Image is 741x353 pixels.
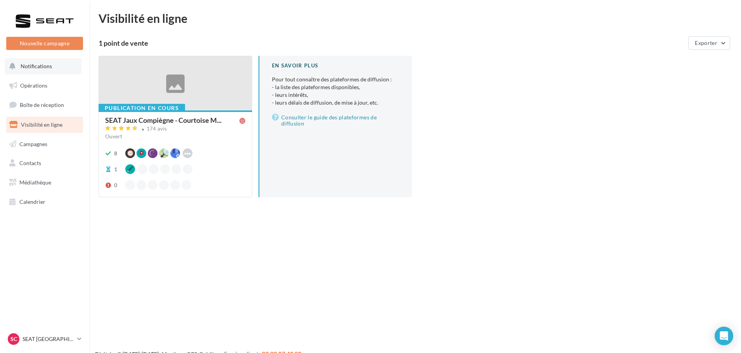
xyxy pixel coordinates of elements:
[272,76,400,107] p: Pour tout connaître des plateformes de diffusion :
[5,77,85,94] a: Opérations
[5,117,85,133] a: Visibilité en ligne
[5,174,85,191] a: Médiathèque
[5,136,85,152] a: Campagnes
[114,181,117,189] div: 0
[20,102,64,108] span: Boîte de réception
[114,165,117,173] div: 1
[5,194,85,210] a: Calendrier
[5,155,85,171] a: Contacts
[695,40,717,46] span: Exporter
[99,40,685,46] div: 1 point de vente
[19,198,45,205] span: Calendrier
[105,133,122,139] span: Ouvert
[105,125,246,134] a: 174 avis
[5,96,85,113] a: Boîte de réception
[10,335,17,343] span: SC
[19,179,51,186] span: Médiathèque
[99,12,732,24] div: Visibilité en ligne
[21,121,62,128] span: Visibilité en ligne
[105,117,222,124] span: SEAT Jaux Compiègne - Courtoise M...
[6,332,83,346] a: SC SEAT [GEOGRAPHIC_DATA]
[6,37,83,50] button: Nouvelle campagne
[99,104,185,112] div: Publication en cours
[147,126,167,131] div: 174 avis
[19,140,47,147] span: Campagnes
[20,82,47,89] span: Opérations
[5,58,81,74] button: Notifications
[114,150,117,157] div: 8
[272,99,400,107] li: - leurs délais de diffusion, de mise à jour, etc.
[688,36,730,50] button: Exporter
[21,63,52,69] span: Notifications
[272,91,400,99] li: - leurs intérêts,
[23,335,74,343] p: SEAT [GEOGRAPHIC_DATA]
[272,62,400,69] div: En savoir plus
[272,113,400,128] a: Consulter le guide des plateformes de diffusion
[19,160,41,166] span: Contacts
[715,327,733,345] div: Open Intercom Messenger
[272,83,400,91] li: - la liste des plateformes disponibles,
